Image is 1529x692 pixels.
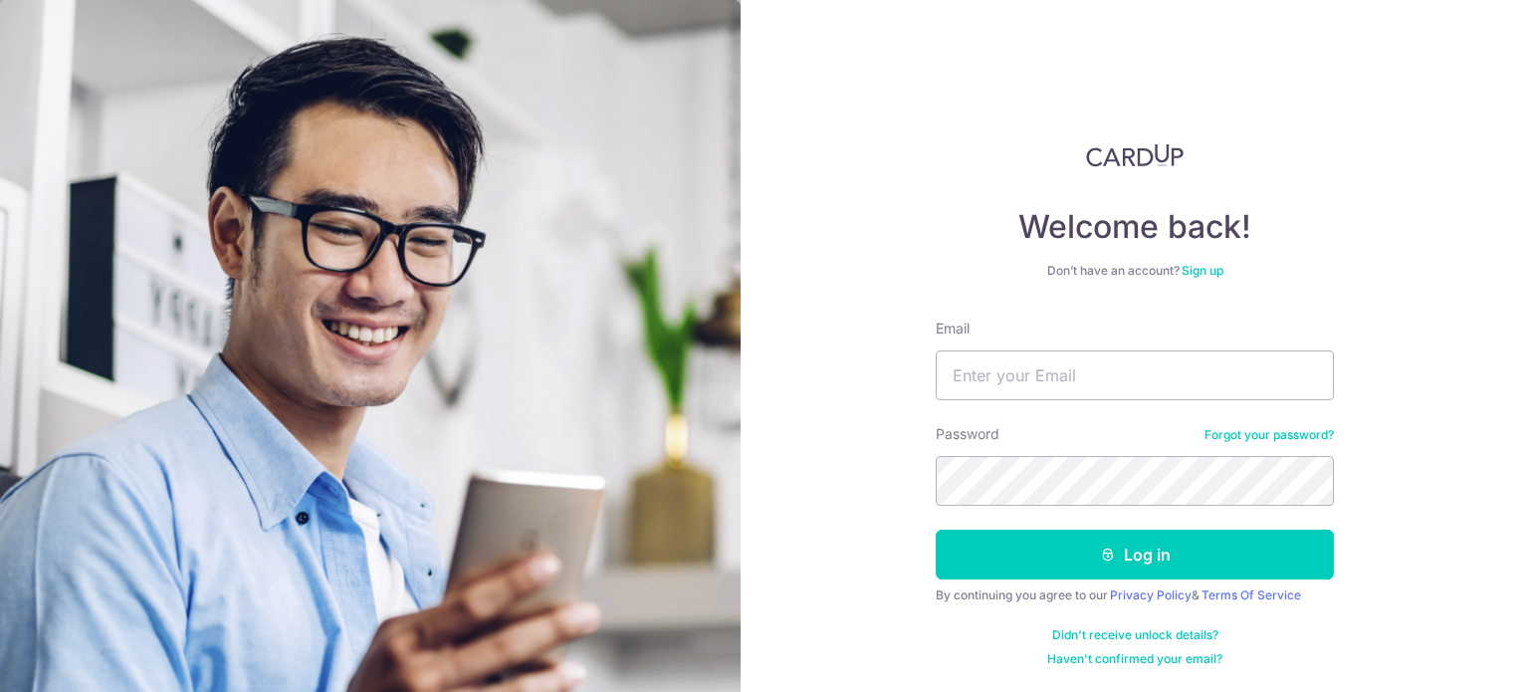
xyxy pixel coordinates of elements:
a: Forgot your password? [1204,427,1334,443]
div: By continuing you agree to our & [936,587,1334,603]
h4: Welcome back! [936,207,1334,247]
a: Haven't confirmed your email? [1047,651,1222,667]
a: Didn't receive unlock details? [1052,627,1218,643]
a: Privacy Policy [1110,587,1192,602]
div: Don’t have an account? [936,263,1334,279]
input: Enter your Email [936,350,1334,400]
label: Password [936,424,999,444]
a: Sign up [1182,263,1223,278]
img: CardUp Logo [1086,143,1184,167]
label: Email [936,319,970,339]
button: Log in [936,530,1334,579]
a: Terms Of Service [1201,587,1301,602]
